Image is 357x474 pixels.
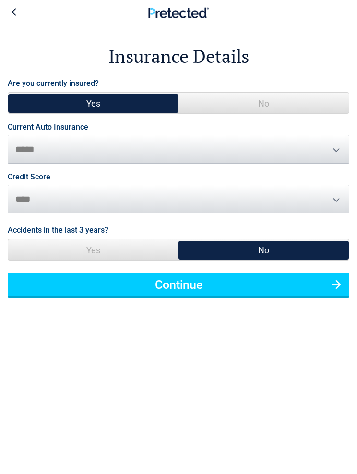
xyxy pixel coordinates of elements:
span: No [178,239,349,261]
span: Yes [8,93,178,114]
label: Are you currently insured? [8,77,99,90]
img: Main Logo [148,7,209,18]
span: No [178,93,349,114]
button: Continue [8,273,349,296]
label: Current Auto Insurance [8,123,88,131]
h2: Insurance Details [8,44,349,69]
label: Credit Score [8,173,50,181]
label: Accidents in the last 3 years? [8,224,108,237]
span: Yes [8,239,178,261]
